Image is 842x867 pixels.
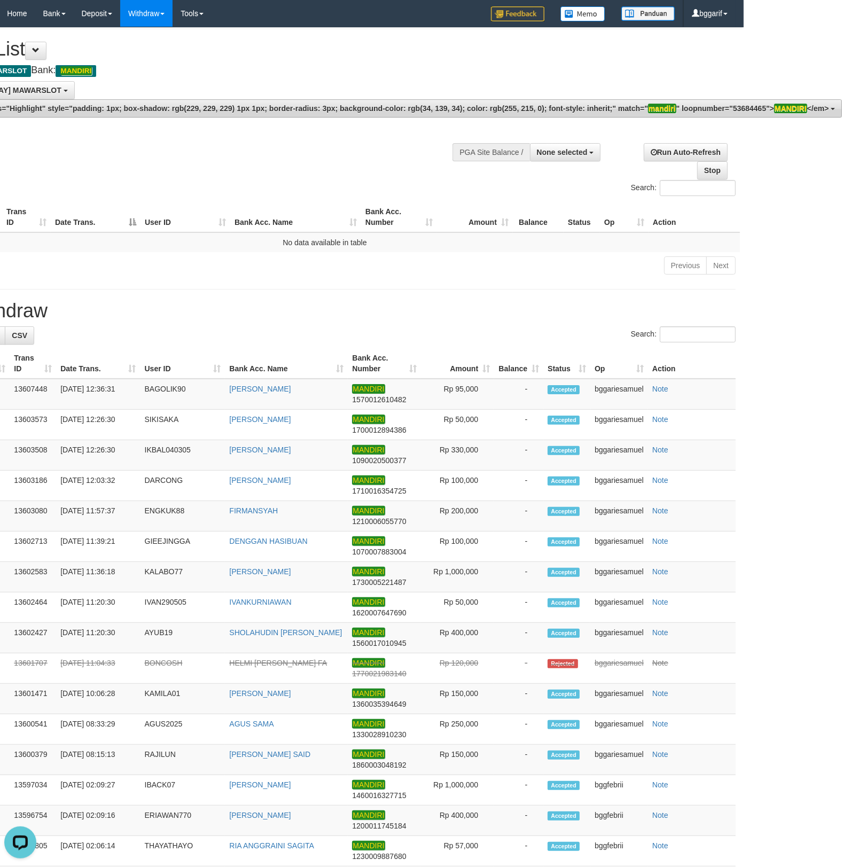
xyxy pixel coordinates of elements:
[621,6,675,21] img: panduan.png
[494,379,543,410] td: -
[56,684,140,714] td: [DATE] 10:06:28
[229,476,291,485] a: [PERSON_NAME]
[10,775,56,806] td: 13597034
[421,592,494,623] td: Rp 50,000
[10,410,56,440] td: 13603573
[141,348,225,379] th: User ID: activate to sort column ascending
[352,730,406,739] span: Copy 1330028910230 to clipboard
[548,477,580,486] span: Accepted
[352,700,406,708] span: Copy 1360035394649 to clipboard
[10,745,56,775] td: 13600379
[437,202,513,232] th: Amount: activate to sort column ascending
[10,440,56,471] td: 13603508
[652,689,668,698] a: Note
[56,836,140,866] td: [DATE] 02:06:14
[352,669,406,678] span: Copy 1770021983140 to clipboard
[352,749,385,759] em: MANDIRI
[229,567,291,576] a: [PERSON_NAME]
[141,684,225,714] td: KAMILA01
[56,532,140,562] td: [DATE] 11:39:21
[421,562,494,592] td: Rp 1,000,000
[494,348,543,379] th: Balance: activate to sort column ascending
[652,811,668,819] a: Note
[631,180,736,196] label: Search:
[590,653,648,684] td: bggariesamuel
[494,440,543,471] td: -
[352,689,385,698] em: MANDIRI
[352,475,385,485] em: MANDIRI
[56,410,140,440] td: [DATE] 12:26:30
[10,471,56,501] td: 13603186
[494,562,543,592] td: -
[10,653,56,684] td: 13601707
[141,592,225,623] td: IVAN290505
[600,202,649,232] th: Op: activate to sort column ascending
[421,532,494,562] td: Rp 100,000
[10,562,56,592] td: 13602583
[229,598,291,606] a: IVANKURNIAWAN
[421,623,494,653] td: Rp 400,000
[56,440,140,471] td: [DATE] 12:26:30
[56,348,140,379] th: Date Trans.: activate to sort column ascending
[10,532,56,562] td: 13602713
[548,720,580,729] span: Accepted
[649,202,740,232] th: Action
[652,841,668,850] a: Note
[56,501,140,532] td: [DATE] 11:57:37
[352,822,406,830] span: Copy 1200011745184 to clipboard
[352,597,385,607] em: MANDIRI
[348,348,421,379] th: Bank Acc. Number: activate to sort column ascending
[12,331,27,340] span: CSV
[652,446,668,454] a: Note
[590,348,648,379] th: Op: activate to sort column ascending
[56,653,140,684] td: [DATE] 11:04:33
[590,440,648,471] td: bggariesamuel
[352,384,385,394] em: MANDIRI
[141,775,225,806] td: IBACK07
[229,841,314,850] a: RIA ANGGRAINI SAGITA
[652,506,668,515] a: Note
[548,690,580,699] span: Accepted
[494,684,543,714] td: -
[10,348,56,379] th: Trans ID: activate to sort column ascending
[230,202,361,232] th: Bank Acc. Name: activate to sort column ascending
[564,202,600,232] th: Status
[706,256,736,275] a: Next
[352,426,406,434] span: Copy 1700012894386 to clipboard
[229,385,291,393] a: [PERSON_NAME]
[141,471,225,501] td: DARCONG
[652,780,668,789] a: Note
[590,471,648,501] td: bggariesamuel
[548,568,580,577] span: Accepted
[548,385,580,394] span: Accepted
[652,659,668,667] a: Note
[421,653,494,684] td: Rp 120,000
[421,836,494,866] td: Rp 57,000
[590,714,648,745] td: bggariesamuel
[141,532,225,562] td: GIEEJINGGA
[548,446,580,455] span: Accepted
[421,379,494,410] td: Rp 95,000
[56,379,140,410] td: [DATE] 12:36:31
[590,806,648,836] td: bggfebrii
[352,628,385,637] em: MANDIRI
[660,180,736,196] input: Search:
[361,202,437,232] th: Bank Acc. Number: activate to sort column ascending
[141,653,225,684] td: BONCOSH
[229,506,278,515] a: FIRMANSYAH
[352,639,406,647] span: Copy 1560017010945 to clipboard
[60,66,92,75] em: MANDIRI
[652,567,668,576] a: Note
[56,623,140,653] td: [DATE] 11:20:30
[51,202,141,232] th: Date Trans.: activate to sort column descending
[10,806,56,836] td: 13596754
[494,532,543,562] td: -
[590,684,648,714] td: bggariesamuel
[652,476,668,485] a: Note
[10,592,56,623] td: 13602464
[2,202,51,232] th: Trans ID: activate to sort column ascending
[5,326,34,345] a: CSV
[548,629,580,638] span: Accepted
[229,537,307,545] a: DENGGAN HASIBUAN
[229,720,274,728] a: AGUS SAMA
